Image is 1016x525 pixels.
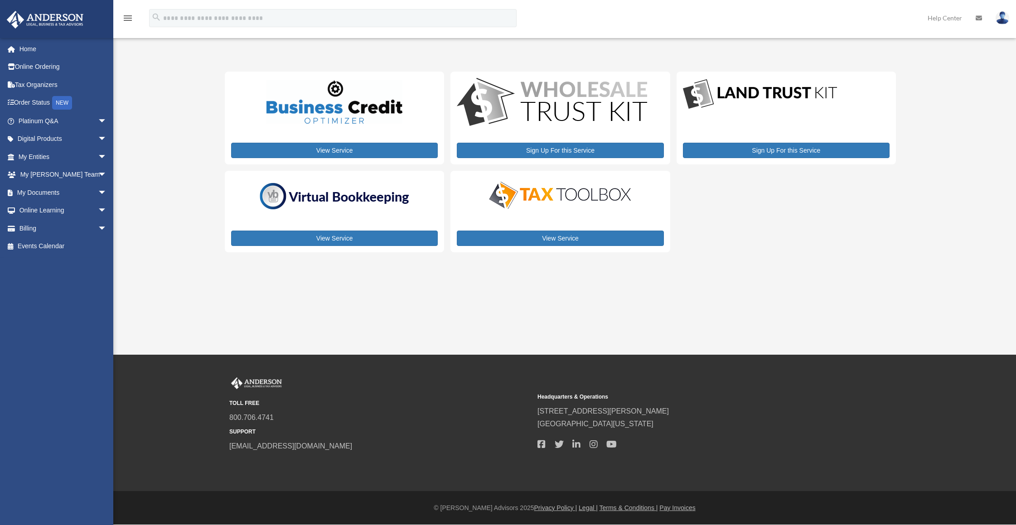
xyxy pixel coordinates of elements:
a: My Documentsarrow_drop_down [6,183,121,202]
img: WS-Trust-Kit-lgo-1.jpg [457,78,647,128]
a: Privacy Policy | [534,504,577,511]
a: Terms & Conditions | [600,504,658,511]
a: Legal | [579,504,598,511]
a: View Service [457,231,663,246]
a: Billingarrow_drop_down [6,219,121,237]
span: arrow_drop_down [98,148,116,166]
a: Digital Productsarrow_drop_down [6,130,116,148]
span: arrow_drop_down [98,166,116,184]
a: Pay Invoices [659,504,695,511]
a: Tax Organizers [6,76,121,94]
a: Sign Up For this Service [683,143,890,158]
a: Events Calendar [6,237,121,255]
span: arrow_drop_down [98,219,116,238]
span: arrow_drop_down [98,202,116,220]
small: Headquarters & Operations [537,392,839,402]
a: menu [122,16,133,24]
span: arrow_drop_down [98,130,116,149]
a: [GEOGRAPHIC_DATA][US_STATE] [537,420,653,428]
i: menu [122,13,133,24]
img: LandTrust_lgo-1.jpg [683,78,837,111]
a: Home [6,40,121,58]
img: Anderson Advisors Platinum Portal [4,11,86,29]
a: [STREET_ADDRESS][PERSON_NAME] [537,407,669,415]
small: TOLL FREE [229,399,531,408]
a: Online Learningarrow_drop_down [6,202,121,220]
small: SUPPORT [229,427,531,437]
a: Online Ordering [6,58,121,76]
span: arrow_drop_down [98,112,116,130]
a: View Service [231,143,438,158]
div: © [PERSON_NAME] Advisors 2025 [113,502,1016,514]
img: User Pic [996,11,1009,24]
a: 800.706.4741 [229,414,274,421]
a: View Service [231,231,438,246]
a: My [PERSON_NAME] Teamarrow_drop_down [6,166,121,184]
a: [EMAIL_ADDRESS][DOMAIN_NAME] [229,442,352,450]
i: search [151,12,161,22]
img: Anderson Advisors Platinum Portal [229,377,284,389]
a: My Entitiesarrow_drop_down [6,148,121,166]
a: Sign Up For this Service [457,143,663,158]
a: Platinum Q&Aarrow_drop_down [6,112,121,130]
a: Order StatusNEW [6,94,121,112]
span: arrow_drop_down [98,183,116,202]
div: NEW [52,96,72,110]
